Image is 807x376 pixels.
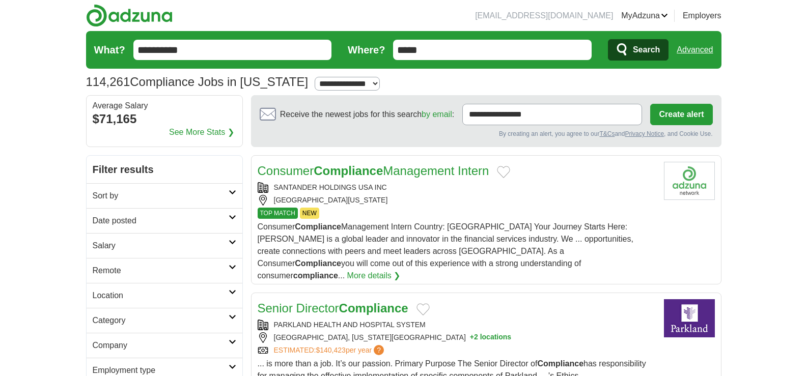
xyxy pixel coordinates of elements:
span: NEW [300,208,319,219]
h2: Company [93,339,229,352]
span: $140,423 [316,346,345,354]
img: Company logo [664,162,715,200]
div: Average Salary [93,102,236,110]
div: $71,165 [93,110,236,128]
a: MyAdzuna [621,10,668,22]
h2: Filter results [87,156,242,183]
a: Category [87,308,242,333]
strong: Compliance [314,164,383,178]
h1: Compliance Jobs in [US_STATE] [86,75,309,89]
div: [GEOGRAPHIC_DATA], [US_STATE][GEOGRAPHIC_DATA] [258,332,656,343]
img: Parkland Health & Hospital System logo [664,299,715,337]
span: Receive the newest jobs for this search : [280,108,454,121]
a: Privacy Notice [625,130,664,137]
label: What? [94,42,125,57]
h2: Location [93,290,229,302]
h2: Category [93,314,229,327]
li: [EMAIL_ADDRESS][DOMAIN_NAME] [475,10,613,22]
button: Search [608,39,669,61]
a: ESTIMATED:$140,423per year? [274,345,386,356]
label: Where? [348,42,385,57]
strong: Compliance [339,301,408,315]
a: by email [422,110,452,119]
a: See More Stats ❯ [169,126,234,138]
div: By creating an alert, you agree to our and , and Cookie Use. [260,129,713,138]
span: TOP MATCH [258,208,298,219]
a: Company [87,333,242,358]
span: Consumer Management Intern Country: [GEOGRAPHIC_DATA] Your Journey Starts Here: [PERSON_NAME] is ... [258,222,633,280]
button: +2 locations [470,332,511,343]
button: Add to favorite jobs [416,303,430,315]
span: + [470,332,474,343]
a: Sort by [87,183,242,208]
a: Advanced [677,40,713,60]
a: Remote [87,258,242,283]
button: Create alert [650,104,712,125]
strong: Compliance [295,222,341,231]
a: More details ❯ [347,270,401,282]
strong: compliance [293,271,338,280]
span: ? [374,345,384,355]
div: [GEOGRAPHIC_DATA][US_STATE] [258,195,656,206]
button: Add to favorite jobs [497,166,510,178]
span: 114,261 [86,73,130,91]
h2: Sort by [93,190,229,202]
h2: Date posted [93,215,229,227]
div: SANTANDER HOLDINGS USA INC [258,182,656,193]
a: ConsumerComplianceManagement Intern [258,164,489,178]
a: Salary [87,233,242,258]
strong: Compliance [537,359,583,368]
strong: Compliance [295,259,341,268]
a: Date posted [87,208,242,233]
img: Adzuna logo [86,4,173,27]
span: Search [633,40,660,60]
a: Location [87,283,242,308]
h2: Salary [93,240,229,252]
a: T&Cs [599,130,615,137]
h2: Remote [93,265,229,277]
a: PARKLAND HEALTH AND HOSPITAL SYSTEM [274,321,426,329]
a: Employers [683,10,721,22]
a: Senior DirectorCompliance [258,301,408,315]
